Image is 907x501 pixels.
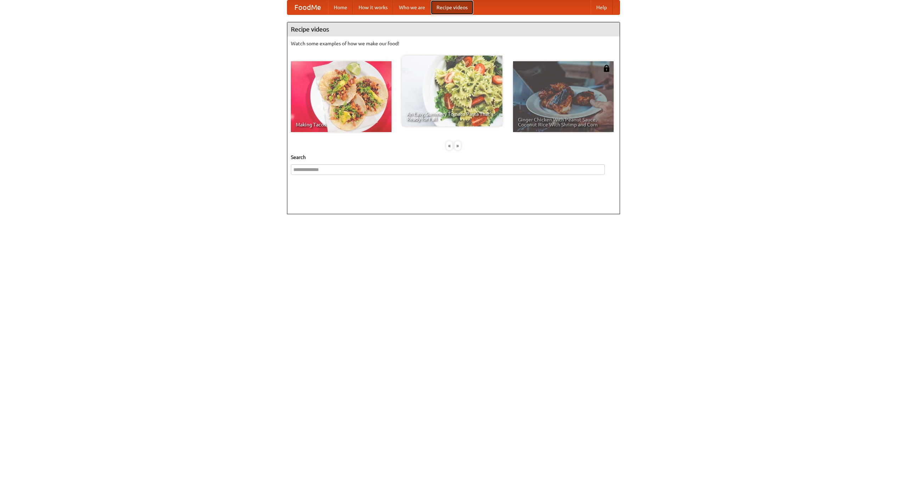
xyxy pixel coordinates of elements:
h5: Search [291,154,616,161]
a: Recipe videos [431,0,473,15]
div: » [455,141,461,150]
h4: Recipe videos [287,22,620,36]
img: 483408.png [603,65,610,72]
a: Home [328,0,353,15]
span: An Easy, Summery Tomato Pasta That's Ready for Fall [407,112,497,121]
div: « [446,141,452,150]
a: An Easy, Summery Tomato Pasta That's Ready for Fall [402,56,502,126]
a: Making Tacos [291,61,391,132]
span: Making Tacos [296,122,387,127]
a: Help [591,0,613,15]
p: Watch some examples of how we make our food! [291,40,616,47]
a: FoodMe [287,0,328,15]
a: Who we are [393,0,431,15]
a: How it works [353,0,393,15]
